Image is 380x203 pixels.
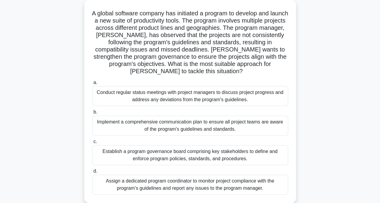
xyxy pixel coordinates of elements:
[92,145,288,165] div: Establish a program governance board comprising key stakeholders to define and enforce program po...
[93,80,97,85] span: a.
[93,109,97,114] span: b.
[92,10,289,75] h5: A global software company has initiated a program to develop and launch a new suite of productivi...
[92,86,288,106] div: Conduct regular status meetings with project managers to discuss project progress and address any...
[92,116,288,136] div: Implement a comprehensive communication plan to ensure all project teams are aware of the program...
[93,139,97,144] span: c.
[92,175,288,195] div: Assign a dedicated program coordinator to monitor project compliance with the program's guideline...
[93,168,97,173] span: d.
